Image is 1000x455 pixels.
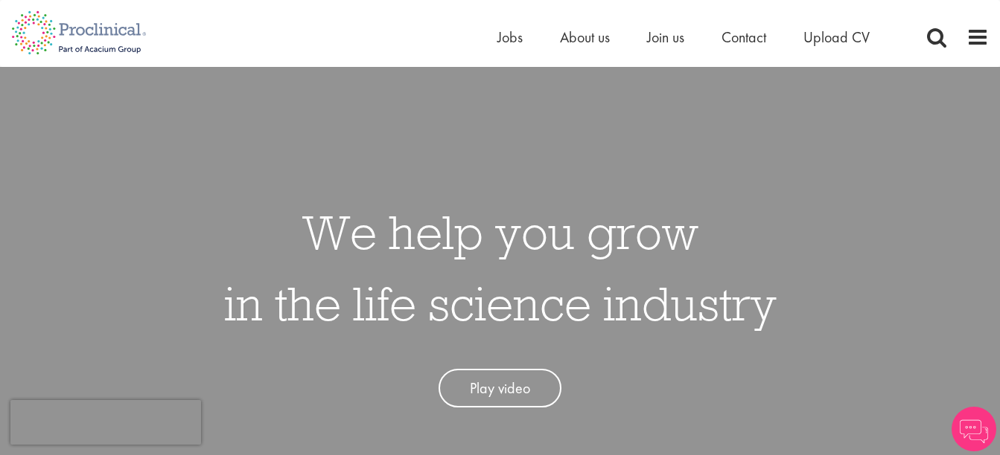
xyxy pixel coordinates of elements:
a: Jobs [497,28,523,47]
a: Join us [647,28,684,47]
a: Contact [722,28,766,47]
img: Chatbot [952,407,996,451]
a: About us [560,28,610,47]
a: Upload CV [803,28,870,47]
a: Play video [439,369,561,408]
h1: We help you grow in the life science industry [224,196,777,339]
